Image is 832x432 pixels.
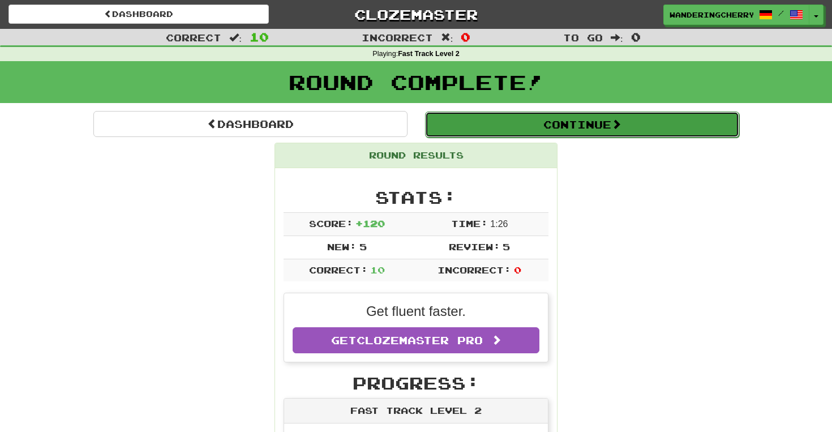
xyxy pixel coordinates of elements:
a: Dashboard [8,5,269,24]
span: 5 [359,241,367,252]
span: 0 [631,30,641,44]
a: Dashboard [93,111,408,137]
span: 5 [503,241,510,252]
h1: Round Complete! [4,71,828,93]
span: / [778,9,784,17]
span: : [441,33,453,42]
span: : [611,33,623,42]
div: Fast Track Level 2 [284,399,548,424]
span: Correct [166,32,221,43]
span: Correct: [309,264,368,275]
span: To go [563,32,603,43]
span: Incorrect: [438,264,511,275]
h2: Progress: [284,374,548,392]
span: 0 [514,264,521,275]
span: 0 [461,30,470,44]
span: : [229,33,242,42]
a: Clozemaster [286,5,546,24]
strong: Fast Track Level 2 [398,50,460,58]
span: Review: [449,241,500,252]
span: + 120 [355,218,385,229]
span: WanderingCherry331 [670,10,753,20]
a: WanderingCherry331 / [663,5,809,25]
span: 1 : 26 [490,219,508,229]
div: Round Results [275,143,557,168]
span: 10 [250,30,269,44]
button: Continue [425,112,739,138]
span: New: [327,241,357,252]
h2: Stats: [284,188,548,207]
span: 10 [370,264,385,275]
span: Incorrect [362,32,433,43]
p: Get fluent faster. [293,302,539,321]
span: Clozemaster Pro [357,334,483,347]
a: GetClozemaster Pro [293,327,539,353]
span: Time: [451,218,488,229]
span: Score: [309,218,353,229]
